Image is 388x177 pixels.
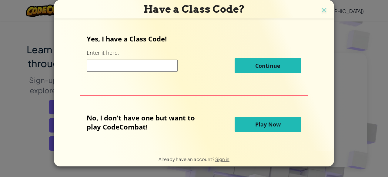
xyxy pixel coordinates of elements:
[159,156,215,162] span: Already have an account?
[215,156,229,162] a: Sign in
[235,117,301,132] button: Play Now
[320,6,328,15] img: close icon
[144,3,245,15] span: Have a Class Code?
[255,121,281,128] span: Play Now
[235,58,301,73] button: Continue
[87,113,204,131] p: No, I don't have one but want to play CodeCombat!
[87,49,119,57] label: Enter it here:
[255,62,280,69] span: Continue
[87,34,301,43] p: Yes, I have a Class Code!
